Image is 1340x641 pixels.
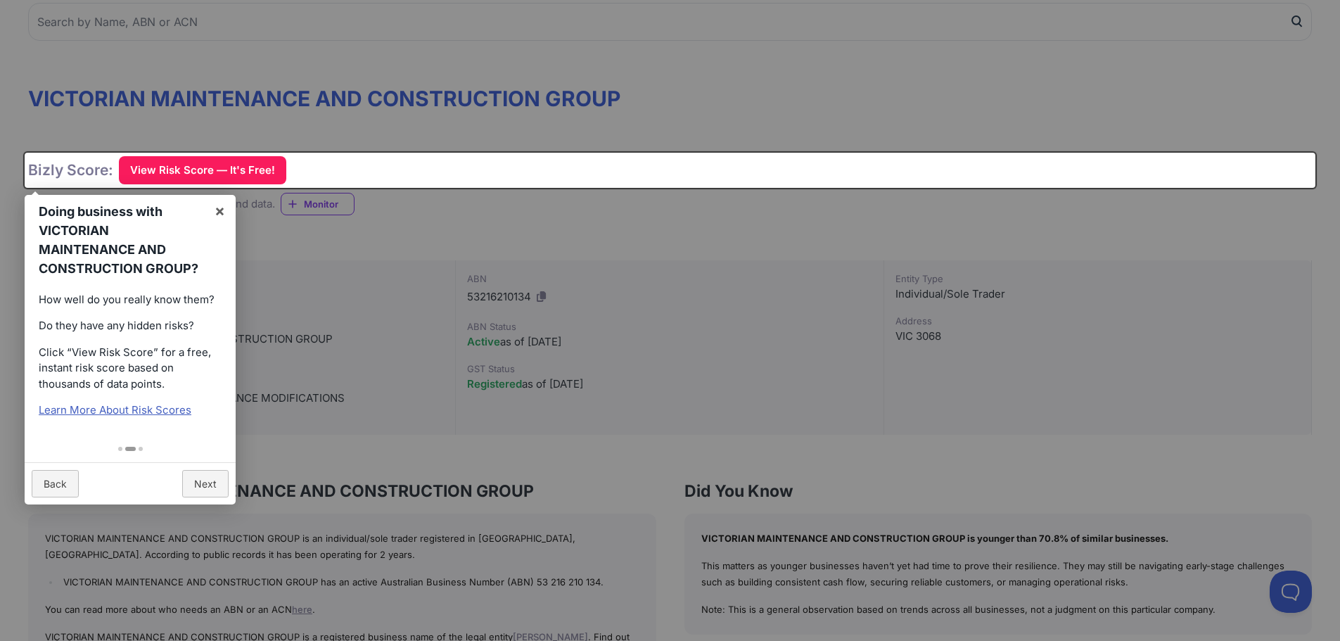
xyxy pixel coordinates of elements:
[39,345,222,393] p: Click “View Risk Score” for a free, instant risk score based on thousands of data points.
[39,292,222,308] p: How well do you really know them?
[39,403,191,417] a: Learn More About Risk Scores
[39,318,222,334] p: Do they have any hidden risks?
[39,202,203,278] h1: Doing business with VICTORIAN MAINTENANCE AND CONSTRUCTION GROUP?
[182,470,229,497] a: Next
[204,195,236,227] a: ×
[32,470,79,497] a: Back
